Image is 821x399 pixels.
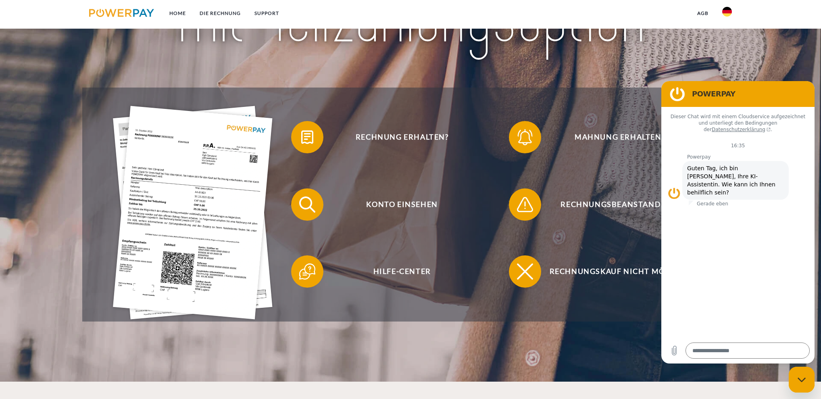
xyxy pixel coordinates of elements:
a: Home [163,6,193,21]
a: SUPPORT [248,6,286,21]
iframe: Messaging-Fenster [661,81,815,363]
a: agb [690,6,715,21]
button: Konto einsehen [291,188,501,221]
img: qb_bill.svg [297,127,317,147]
button: Rechnung erhalten? [291,121,501,153]
button: Rechnungsbeanstandung [509,188,719,221]
a: DIE RECHNUNG [193,6,248,21]
img: qb_warning.svg [515,194,535,215]
button: Mahnung erhalten? [509,121,719,153]
span: Rechnung erhalten? [303,121,501,153]
span: Rechnungsbeanstandung [521,188,719,221]
span: Hilfe-Center [303,255,501,288]
button: Hilfe-Center [291,255,501,288]
span: Rechnungskauf nicht möglich [521,255,719,288]
img: qb_search.svg [297,194,317,215]
img: qb_bell.svg [515,127,535,147]
img: qb_close.svg [515,261,535,282]
span: Konto einsehen [303,188,501,221]
span: Mahnung erhalten? [521,121,719,153]
iframe: Schaltfläche zum Öffnen des Messaging-Fensters; Konversation läuft [789,367,815,393]
img: qb_help.svg [297,261,317,282]
button: Rechnungskauf nicht möglich [509,255,719,288]
img: logo-powerpay.svg [89,9,154,17]
img: single_invoice_powerpay_de.jpg [113,106,273,319]
img: de [722,7,732,17]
